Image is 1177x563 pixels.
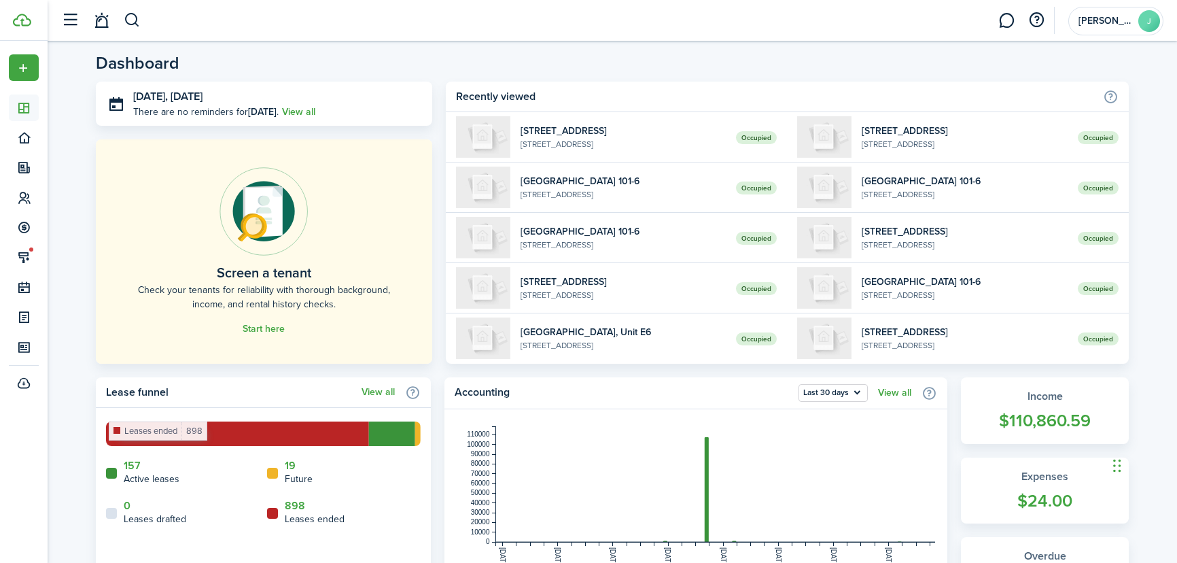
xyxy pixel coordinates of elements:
p: There are no reminders for . [133,105,279,119]
span: Occupied [736,332,777,345]
widget-list-item-description: [STREET_ADDRESS] [521,188,726,201]
tspan: 110000 [467,430,490,438]
home-widget-title: Leases drafted [124,512,186,526]
widget-list-item-description: [STREET_ADDRESS] [862,239,1068,251]
a: Expenses$24.00 [961,458,1129,524]
div: Drag [1113,445,1121,486]
button: Last 30 days [798,384,868,402]
home-placeholder-description: Check your tenants for reliability with thorough background, income, and rental history checks. [126,283,402,311]
widget-stats-title: Expenses [974,468,1115,485]
widget-list-item-description: [STREET_ADDRESS] [862,138,1068,150]
home-placeholder-title: Screen a tenant [217,262,311,283]
widget-list-item-title: [GEOGRAPHIC_DATA], Unit E6 [521,325,726,339]
span: Occupied [736,182,777,194]
widget-list-item-description: [STREET_ADDRESS] [521,138,726,150]
tspan: 50000 [471,489,490,496]
widget-stats-count: $110,860.59 [974,408,1115,434]
a: View all [878,388,911,398]
widget-list-item-title: [GEOGRAPHIC_DATA] 101-6 [862,174,1068,188]
span: Occupied [736,282,777,295]
widget-list-item-title: [STREET_ADDRESS] [862,124,1068,138]
a: 19 [285,460,296,472]
img: E6 [456,318,510,359]
widget-stats-title: Income [974,388,1115,405]
tspan: 30000 [471,509,490,516]
a: Income$110,860.59 [961,377,1129,444]
widget-list-item-description: [STREET_ADDRESS] [862,188,1068,201]
img: TenantCloud [13,14,31,27]
img: 101-6 [456,167,510,208]
span: Occupied [1078,232,1119,245]
tspan: 20000 [471,518,490,526]
home-widget-title: Recently viewed [456,88,1096,105]
img: 3 [797,116,851,158]
tspan: 40000 [471,499,490,507]
widget-list-item-description: [STREET_ADDRESS] [521,339,726,352]
a: View all [282,105,315,119]
widget-list-item-title: [GEOGRAPHIC_DATA] 101-6 [521,174,726,188]
tspan: 0 [486,538,490,545]
home-widget-title: Lease funnel [106,384,355,400]
home-widget-title: Accounting [455,384,792,402]
tspan: 70000 [471,470,490,477]
a: 898 [285,500,305,512]
widget-list-item-description: [STREET_ADDRESS] [521,239,726,251]
button: Open menu [798,384,868,402]
span: Occupied [1078,182,1119,194]
img: 4 [797,318,851,359]
home-widget-title: Active leases [124,472,179,486]
span: Occupied [736,131,777,144]
widget-list-item-title: [STREET_ADDRESS] [862,224,1068,239]
header-page-title: Dashboard [96,54,179,71]
iframe: Chat Widget [1109,432,1177,497]
widget-list-item-title: [GEOGRAPHIC_DATA] 101-6 [521,224,726,239]
span: Occupied [1078,282,1119,295]
h3: [DATE], [DATE] [133,88,422,105]
a: Messaging [994,3,1019,38]
button: Open menu [9,54,39,81]
b: [DATE] [248,105,277,119]
img: 3 [797,217,851,258]
home-widget-title: Future [285,472,313,486]
widget-list-item-description: [STREET_ADDRESS] [862,289,1068,301]
a: Notifications [88,3,114,38]
a: View all [362,387,395,398]
widget-stats-count: $24.00 [974,488,1115,514]
widget-list-item-title: [STREET_ADDRESS] [862,325,1068,339]
widget-list-item-title: [STREET_ADDRESS] [521,124,726,138]
span: Jennifer [1078,16,1133,26]
tspan: 90000 [471,450,490,458]
img: 101-6 [797,267,851,309]
img: 3 [456,116,510,158]
span: Occupied [1078,131,1119,144]
tspan: 80000 [471,460,490,467]
a: 0 [124,500,130,512]
widget-list-item-title: [GEOGRAPHIC_DATA] 101-6 [862,275,1068,289]
widget-list-item-title: [STREET_ADDRESS] [521,275,726,289]
span: Occupied [1078,332,1119,345]
button: Search [124,9,141,32]
span: Occupied [736,232,777,245]
avatar-text: J [1138,10,1160,32]
img: 3 [456,267,510,309]
tspan: 10000 [471,528,490,536]
tspan: 100000 [467,441,490,448]
widget-list-item-description: [STREET_ADDRESS] [521,289,726,301]
button: Open resource center [1025,9,1048,32]
home-widget-title: Leases ended [285,512,345,526]
tspan: 60000 [471,479,490,487]
img: Online payments [219,167,308,256]
button: Open sidebar [57,7,83,33]
widget-list-item-description: [STREET_ADDRESS] [862,339,1068,352]
a: Start here [243,324,285,335]
img: 101-6 [456,217,510,258]
img: 101-6 [797,167,851,208]
a: 157 [124,460,141,472]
